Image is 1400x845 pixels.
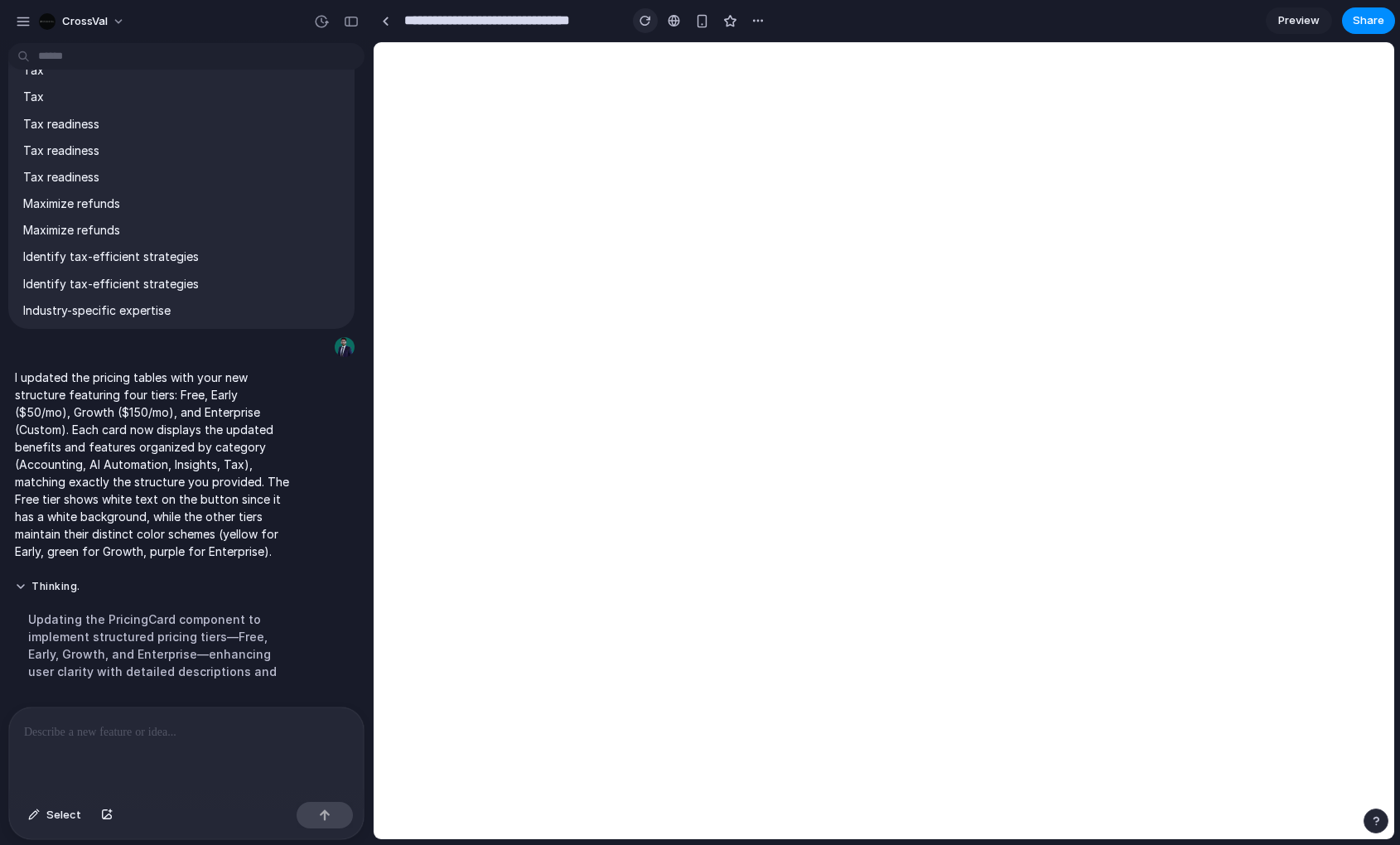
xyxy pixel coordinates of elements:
[23,275,340,292] p: Identify tax-efficient strategies
[23,195,340,212] p: Maximize refunds
[1353,12,1384,29] span: Share
[62,13,108,30] span: CrossVal
[15,601,292,690] div: Updating the PricingCard component to implement structured pricing tiers—Free, Early, Growth, and...
[1342,7,1395,34] button: Share
[23,142,340,159] p: Tax readiness
[46,807,81,823] span: Select
[20,802,89,828] button: Select
[23,115,340,133] p: Tax readiness
[23,88,340,105] p: Tax
[15,369,292,560] p: I updated the pricing tables with your new structure featuring four tiers: Free, Early ($50/mo), ...
[23,61,340,79] p: Tax
[23,302,340,319] p: Industry-specific expertise
[23,248,340,265] p: Identify tax-efficient strategies
[1266,7,1332,34] a: Preview
[23,168,340,186] p: Tax readiness
[1278,12,1320,29] span: Preview
[23,221,340,239] p: Maximize refunds
[32,8,133,35] button: CrossVal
